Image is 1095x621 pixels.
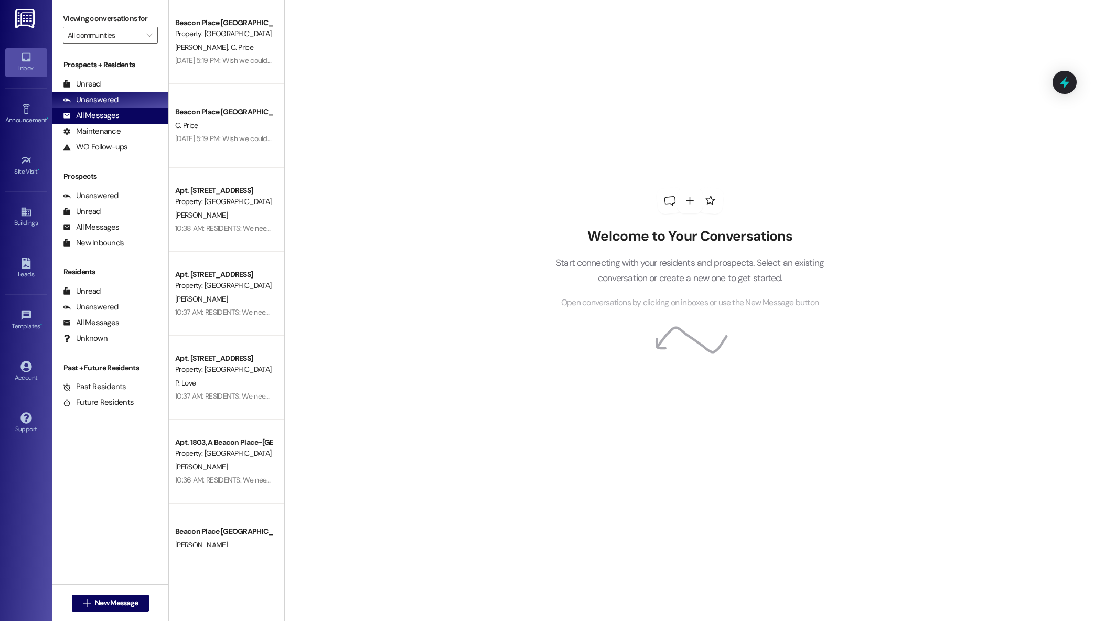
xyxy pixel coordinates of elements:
div: Property: [GEOGRAPHIC_DATA] [GEOGRAPHIC_DATA] [175,196,272,207]
div: Beacon Place [GEOGRAPHIC_DATA] Prospect [175,106,272,117]
div: Future Residents [63,397,134,408]
div: Residents [52,266,168,277]
div: Prospects + Residents [52,59,168,70]
span: [PERSON_NAME] [175,42,231,52]
div: Property: [GEOGRAPHIC_DATA] [GEOGRAPHIC_DATA] [175,364,272,375]
div: Property: [GEOGRAPHIC_DATA] [GEOGRAPHIC_DATA] [175,28,272,39]
div: 10:37 AM: RESIDENTS: We need everyone to check their fire extinguishers and make sure they are no... [175,307,749,317]
div: Apt. [STREET_ADDRESS] [175,353,272,364]
div: Unanswered [63,302,119,313]
span: New Message [95,597,138,608]
label: Viewing conversations for [63,10,158,27]
i:  [146,31,152,39]
span: Open conversations by clicking on inboxes or use the New Message button [561,296,819,309]
div: Unanswered [63,94,119,105]
span: • [40,321,42,328]
div: Unknown [63,333,108,344]
div: Prospects [52,171,168,182]
div: Apt. [STREET_ADDRESS] [175,269,272,280]
div: Beacon Place [GEOGRAPHIC_DATA] Prospect [175,17,272,28]
div: Property: [GEOGRAPHIC_DATA] [GEOGRAPHIC_DATA] [175,280,272,291]
div: Past Residents [63,381,126,392]
div: 10:38 AM: RESIDENTS: We need everyone to check their fire extinguishers and make sure they are no... [175,223,750,233]
div: WO Follow-ups [63,142,127,153]
span: C. Price [231,42,253,52]
div: All Messages [63,317,119,328]
div: Past + Future Residents [52,362,168,373]
a: Leads [5,254,47,283]
div: Apt. [STREET_ADDRESS] [175,185,272,196]
a: Buildings [5,203,47,231]
span: [PERSON_NAME] [175,462,228,472]
div: Unanswered [63,190,119,201]
span: P. Love [175,378,196,388]
div: New Inbounds [63,238,124,249]
input: All communities [68,27,141,44]
div: 10:36 AM: RESIDENTS: We need everyone to check their fire extinguishers and make sure they are no... [175,475,750,485]
h2: Welcome to Your Conversations [540,228,840,245]
img: ResiDesk Logo [15,9,37,28]
div: All Messages [63,222,119,233]
div: Unread [63,79,101,90]
div: 10:37 AM: RESIDENTS: We need everyone to check their fire extinguishers and make sure they are no... [175,391,749,401]
div: Maintenance [63,126,121,137]
span: C. Price [175,121,198,130]
div: All Messages [63,110,119,121]
a: Site Visit • [5,152,47,180]
a: Inbox [5,48,47,77]
span: • [47,115,48,122]
a: Support [5,409,47,437]
span: • [38,166,39,174]
span: [PERSON_NAME] [175,210,228,220]
p: Start connecting with your residents and prospects. Select an existing conversation or create a n... [540,255,840,285]
a: Templates • [5,306,47,335]
div: Unread [63,286,101,297]
i:  [83,599,91,607]
div: [DATE] 5:19 PM: Wish we could make it [175,134,291,143]
a: Account [5,358,47,386]
div: Unread [63,206,101,217]
div: [DATE] 5:19 PM: Wish we could make it [175,56,291,65]
div: Property: [GEOGRAPHIC_DATA] [GEOGRAPHIC_DATA] [175,448,272,459]
div: Beacon Place [GEOGRAPHIC_DATA] Prospect [175,526,272,537]
span: [PERSON_NAME] [175,540,228,550]
button: New Message [72,595,149,612]
div: Apt. 1803, A Beacon Place-[GEOGRAPHIC_DATA] [175,437,272,448]
span: [PERSON_NAME] [175,294,228,304]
